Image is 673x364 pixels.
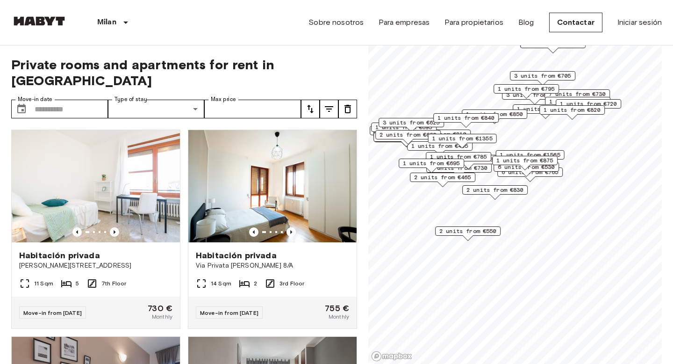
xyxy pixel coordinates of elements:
[549,90,606,98] span: 7 units from €730
[375,123,432,131] span: 1 units from €695
[23,309,82,316] span: Move-in from [DATE]
[439,227,496,235] span: 2 units from €550
[510,71,575,86] div: Map marker
[308,17,364,28] a: Sobre nosotros
[76,279,79,288] span: 5
[375,130,441,145] div: Map marker
[12,130,180,242] img: Marketing picture of unit IT-14-048-001-03H
[11,130,180,329] a: Marketing picture of unit IT-14-048-001-03HPrevious imagePrevious imageHabitación privada[PERSON_...
[383,118,440,127] span: 3 units from €625
[544,106,601,114] span: 1 units from €820
[196,261,349,270] span: Via Privata [PERSON_NAME] 8/A
[517,105,574,113] span: 1 units from €770
[379,17,430,28] a: Para empresas
[301,100,320,118] button: tune
[414,173,471,182] span: 2 units from €465
[514,72,571,80] span: 3 units from €705
[373,132,439,147] div: Map marker
[426,152,491,167] div: Map marker
[428,134,497,148] div: Map marker
[494,84,559,99] div: Map marker
[97,17,116,28] p: Milan
[152,313,172,321] span: Monthly
[148,304,172,313] span: 730 €
[11,16,67,26] img: Habyt
[101,279,126,288] span: 7th Floor
[18,95,52,103] label: Move-in date
[430,153,487,161] span: 1 units from €785
[19,261,172,270] span: [PERSON_NAME][STREET_ADDRESS]
[410,173,475,187] div: Map marker
[556,99,621,114] div: Map marker
[549,97,606,106] span: 1 units from €740
[286,227,296,237] button: Previous image
[560,100,617,108] span: 1 units from €720
[466,110,523,118] span: 1 units from €850
[211,279,231,288] span: 14 Sqm
[513,104,578,119] div: Map marker
[211,95,236,103] label: Max price
[545,97,610,111] div: Map marker
[437,114,494,122] span: 1 units from €840
[34,279,53,288] span: 11 Sqm
[188,130,357,329] a: Marketing picture of unit IT-14-055-010-002HPrevious imagePrevious imageHabitación privadaVia Pri...
[379,118,444,132] div: Map marker
[115,95,147,103] label: Type of stay
[12,100,31,118] button: Choose date
[325,304,349,313] span: 755 €
[617,17,662,28] a: Iniciar sesión
[338,100,357,118] button: tune
[462,185,528,200] div: Map marker
[466,186,523,194] span: 2 units from €830
[110,227,119,237] button: Previous image
[549,13,602,32] a: Contactar
[544,89,610,104] div: Map marker
[435,226,501,241] div: Map marker
[498,85,555,93] span: 1 units from €795
[72,227,82,237] button: Previous image
[433,113,499,128] div: Map marker
[196,250,277,261] span: Habitación privada
[444,17,503,28] a: Para propietarios
[379,131,437,139] span: 2 units from €660
[371,351,412,362] a: Mapbox logo
[496,150,565,165] div: Map marker
[19,250,100,261] span: Habitación privada
[11,57,357,88] span: Private rooms and apartments for rent in [GEOGRAPHIC_DATA]
[320,100,338,118] button: tune
[407,141,473,156] div: Map marker
[539,105,605,120] div: Map marker
[254,279,257,288] span: 2
[462,109,527,124] div: Map marker
[371,123,437,137] div: Map marker
[249,227,258,237] button: Previous image
[188,130,357,242] img: Marketing picture of unit IT-14-055-010-002H
[399,159,464,173] div: Map marker
[520,39,586,53] div: Map marker
[492,156,558,170] div: Map marker
[496,156,553,165] span: 1 units from €875
[403,159,460,167] span: 1 units from €695
[329,313,349,321] span: Monthly
[518,17,534,28] a: Blog
[279,279,304,288] span: 3rd Floor
[432,134,493,143] span: 1 units from €1355
[500,151,560,159] span: 1 units from €1565
[200,309,258,316] span: Move-in from [DATE]
[370,126,435,140] div: Map marker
